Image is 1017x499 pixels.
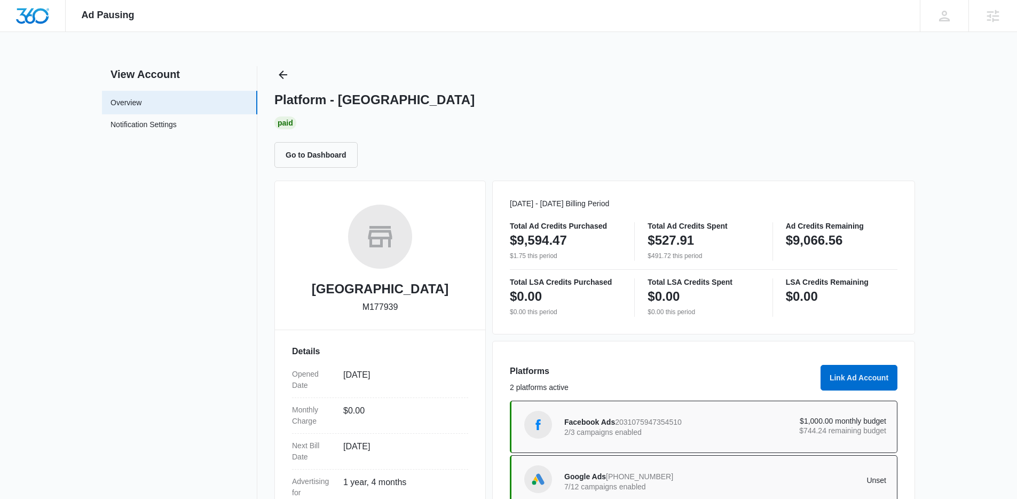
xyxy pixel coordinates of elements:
dt: Opened Date [292,369,335,391]
a: Notification Settings [111,119,177,133]
div: Paid [274,116,296,129]
button: Link Ad Account [821,365,897,391]
a: Go to Dashboard [274,150,364,159]
img: Google Ads [530,471,546,487]
p: M177939 [362,301,398,314]
span: Ad Pausing [82,10,135,21]
p: Total LSA Credits Purchased [510,278,621,286]
p: $0.00 [648,288,680,305]
img: Facebook Ads [530,417,546,433]
p: $491.72 this period [648,251,759,261]
dd: [DATE] [343,440,460,463]
div: Monthly Charge$0.00 [292,398,468,434]
p: Total Ad Credits Purchased [510,222,621,230]
h3: Details [292,345,468,358]
p: Total LSA Credits Spent [648,278,759,286]
span: Google Ads [564,472,606,481]
h2: [GEOGRAPHIC_DATA] [312,279,448,299]
p: $0.00 this period [510,307,621,317]
p: $9,594.47 [510,232,567,249]
h3: Platforms [510,365,814,378]
p: $744.24 remaining budget [726,427,887,434]
p: Ad Credits Remaining [786,222,897,230]
dd: $0.00 [343,404,460,427]
dt: Advertising for [292,476,335,498]
a: Facebook AdsFacebook Ads20310759473545102/3 campaigns enabled$1,000.00 monthly budget$744.24 rema... [510,401,897,453]
span: [PHONE_NUMBER] [606,472,673,481]
h2: View Account [102,66,257,82]
dd: 1 year, 4 months [343,476,460,498]
p: $9,066.56 [786,232,843,249]
p: 7/12 campaigns enabled [564,483,726,490]
a: Overview [111,97,141,108]
p: 2 platforms active [510,382,814,393]
p: $0.00 this period [648,307,759,317]
div: Opened Date[DATE] [292,362,468,398]
p: $1,000.00 monthly budget [726,417,887,425]
p: 2/3 campaigns enabled [564,428,726,436]
span: Facebook Ads [564,418,615,426]
p: $0.00 [510,288,542,305]
p: [DATE] - [DATE] Billing Period [510,198,897,209]
p: $527.91 [648,232,694,249]
div: Next Bill Date[DATE] [292,434,468,470]
p: Total Ad Credits Spent [648,222,759,230]
button: Back [274,66,291,83]
button: Go to Dashboard [274,142,358,168]
p: $0.00 [786,288,818,305]
dd: [DATE] [343,369,460,391]
h1: Platform - [GEOGRAPHIC_DATA] [274,92,475,108]
p: $1.75 this period [510,251,621,261]
span: 2031075947354510 [615,418,682,426]
p: LSA Credits Remaining [786,278,897,286]
p: Unset [726,477,887,484]
dt: Next Bill Date [292,440,335,463]
dt: Monthly Charge [292,404,335,427]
